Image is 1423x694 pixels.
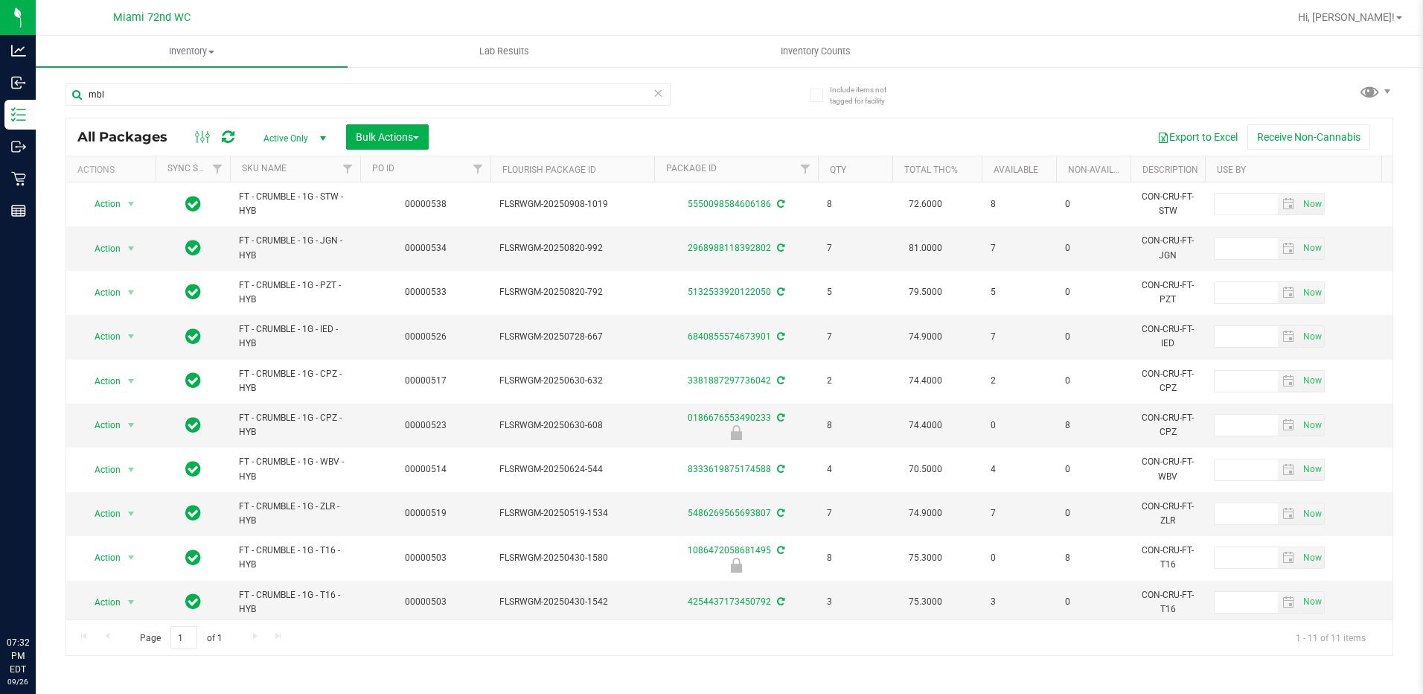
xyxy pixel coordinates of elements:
[688,545,771,555] a: 1086472058681495
[1299,459,1324,480] span: select
[775,413,784,423] span: Sync from Compliance System
[65,83,671,106] input: Search Package ID, Item Name, SKU, Lot or Part Number...
[1299,591,1325,613] span: Set Current date
[36,45,348,58] span: Inventory
[1278,592,1299,613] span: select
[991,241,1047,255] span: 7
[1139,542,1196,573] div: CON-CRU-FT-T16
[239,278,351,307] span: FT - CRUMBLE - 1G - PZT - HYB
[239,322,351,351] span: FT - CRUMBLE - 1G - IED - HYB
[904,165,958,175] a: Total THC%
[660,36,972,67] a: Inventory Counts
[239,500,351,528] span: FT - CRUMBLE - 1G - ZLR - HYB
[1299,194,1325,215] span: Set Current date
[827,374,883,388] span: 2
[1299,415,1324,436] span: select
[405,508,447,518] a: 00000519
[239,367,351,395] span: FT - CRUMBLE - 1G - CPZ - HYB
[405,596,447,607] a: 00000503
[81,194,121,214] span: Action
[688,375,771,386] a: 3381887297736042
[827,241,883,255] span: 7
[1299,370,1325,392] span: Set Current date
[499,241,645,255] span: FLSRWGM-20250820-992
[122,326,141,347] span: select
[1299,238,1325,259] span: Set Current date
[1299,592,1324,613] span: select
[991,462,1047,477] span: 4
[1299,503,1325,525] span: Set Current date
[81,326,121,347] span: Action
[901,591,950,613] span: 75.3000
[830,84,904,106] span: Include items not tagged for facility
[242,163,287,173] a: SKU Name
[775,464,784,474] span: Sync from Compliance System
[1065,197,1122,211] span: 0
[991,285,1047,299] span: 5
[1299,371,1324,392] span: select
[1139,321,1196,352] div: CON-CRU-FT-IED
[11,107,26,122] inline-svg: Inventory
[499,285,645,299] span: FLSRWGM-20250820-792
[185,370,201,391] span: In Sync
[775,375,784,386] span: Sync from Compliance System
[775,596,784,607] span: Sync from Compliance System
[830,165,846,175] a: Qty
[901,326,950,348] span: 74.9000
[499,197,645,211] span: FLSRWGM-20250908-1019
[827,418,883,433] span: 8
[1139,366,1196,397] div: CON-CRU-FT-CPZ
[991,506,1047,520] span: 7
[122,238,141,259] span: select
[1247,124,1370,150] button: Receive Non-Cannabis
[827,197,883,211] span: 8
[1142,165,1198,175] a: Description
[991,330,1047,344] span: 7
[356,131,419,143] span: Bulk Actions
[775,331,784,342] span: Sync from Compliance System
[1278,326,1299,347] span: select
[901,459,950,480] span: 70.5000
[185,415,201,436] span: In Sync
[11,203,26,218] inline-svg: Reports
[1139,587,1196,618] div: CON-CRU-FT-T16
[122,415,141,436] span: select
[1299,194,1324,214] span: select
[901,503,950,524] span: 74.9000
[1139,498,1196,529] div: CON-CRU-FT-ZLR
[1278,503,1299,524] span: select
[1278,547,1299,568] span: select
[499,462,645,477] span: FLSRWGM-20250624-544
[793,156,818,182] a: Filter
[122,503,141,524] span: select
[775,545,784,555] span: Sync from Compliance System
[653,83,664,103] span: Clear
[15,575,60,620] iframe: Resource center
[127,626,234,649] span: Page of 1
[1065,595,1122,609] span: 0
[1139,410,1196,441] div: CON-CRU-FT-CPZ
[1068,165,1134,175] a: Non-Available
[11,139,26,154] inline-svg: Outbound
[499,418,645,433] span: FLSRWGM-20250630-608
[827,462,883,477] span: 4
[11,171,26,186] inline-svg: Retail
[761,45,871,58] span: Inventory Counts
[1139,188,1196,220] div: CON-CRU-FT-STW
[122,282,141,303] span: select
[346,124,429,150] button: Bulk Actions
[652,425,820,440] div: Newly Received
[185,547,201,568] span: In Sync
[81,371,121,392] span: Action
[1299,282,1324,303] span: select
[7,676,29,687] p: 09/26
[81,592,121,613] span: Action
[122,592,141,613] span: select
[405,375,447,386] a: 00000517
[827,595,883,609] span: 3
[1065,241,1122,255] span: 0
[239,411,351,439] span: FT - CRUMBLE - 1G - CPZ - HYB
[185,503,201,523] span: In Sync
[1139,277,1196,308] div: CON-CRU-FT-PZT
[688,243,771,253] a: 2968988118392802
